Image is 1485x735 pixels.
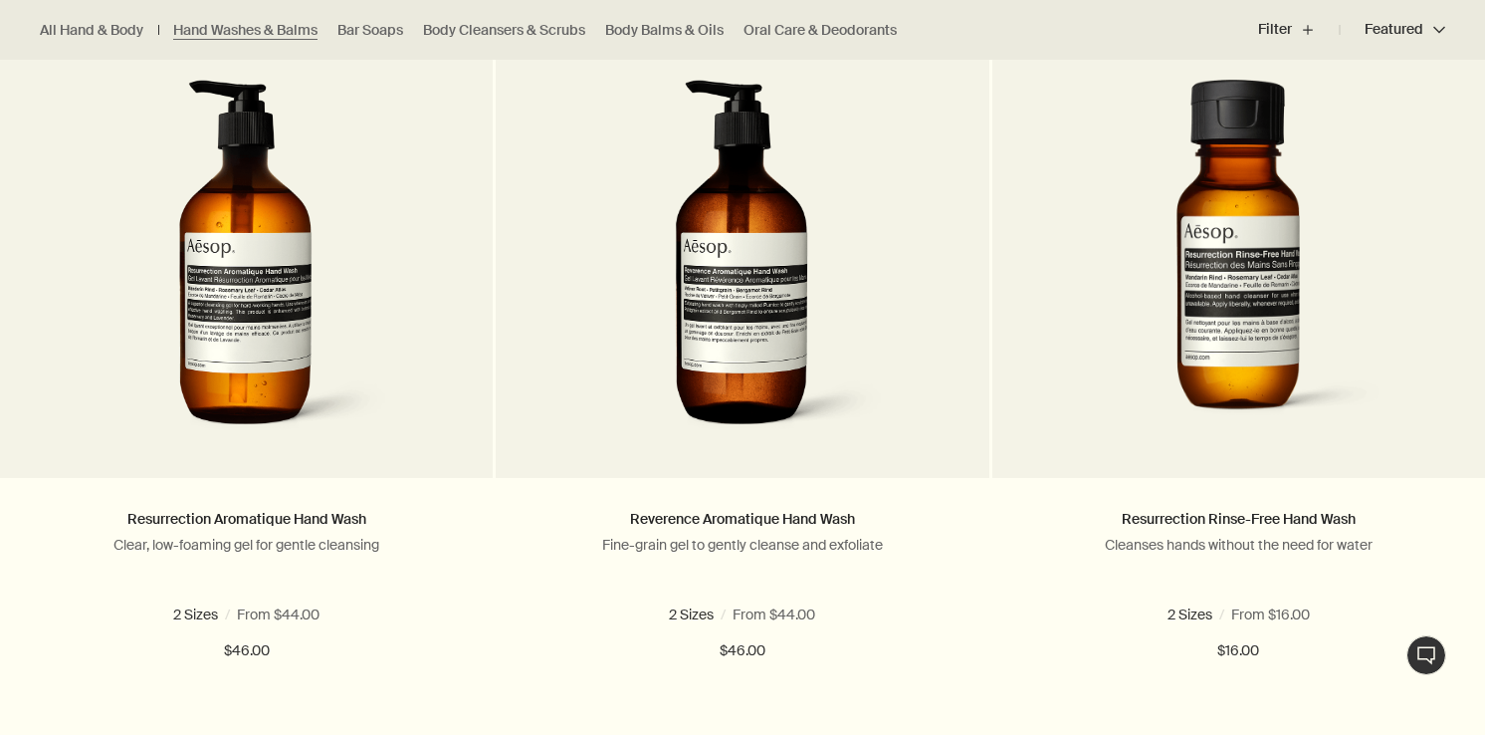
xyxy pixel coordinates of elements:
span: $46.00 [224,639,270,663]
a: All Hand & Body [40,21,143,40]
a: Oral Care & Deodorants [743,21,897,40]
a: Reverence Aromatique Hand Wash [630,510,855,528]
img: Resurrection Rinse-Free Hand Wash in amber plastic bottle [1050,80,1427,448]
a: Resurrection Rinse-Free Hand Wash in amber plastic bottle [992,80,1485,478]
span: 16.9 fl oz [1259,606,1323,623]
img: Reverence Aromatique Hand Wash with pump [594,80,892,448]
button: Filter [1258,6,1340,54]
a: Resurrection Aromatique Hand Wash [127,510,366,528]
p: Cleanses hands without the need for water [1022,536,1455,554]
a: Bar Soaps [337,21,403,40]
p: Fine-grain gel to gently cleanse and exfoliate [526,536,958,554]
p: Clear, low-foaming gel for gentle cleansing [30,536,463,554]
a: Body Cleansers & Scrubs [423,21,585,40]
span: 16.9 fl oz refill [258,606,350,623]
span: $46.00 [720,639,765,663]
button: Live Assistance [1406,635,1446,675]
span: 16.9 fl oz refill [753,606,846,623]
button: Featured [1340,6,1445,54]
span: 16.9 fl oz [156,606,220,623]
span: 16.9 fl oz [652,606,716,623]
img: Resurrection Aromatique Hand Wash with pump [98,80,395,448]
span: 1.6 fl oz [1167,606,1221,623]
a: Resurrection Rinse-Free Hand Wash [1122,510,1356,528]
a: Hand Washes & Balms [173,21,318,40]
a: Body Balms & Oils [605,21,724,40]
span: $16.00 [1217,639,1259,663]
a: Reverence Aromatique Hand Wash with pump [496,80,988,478]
